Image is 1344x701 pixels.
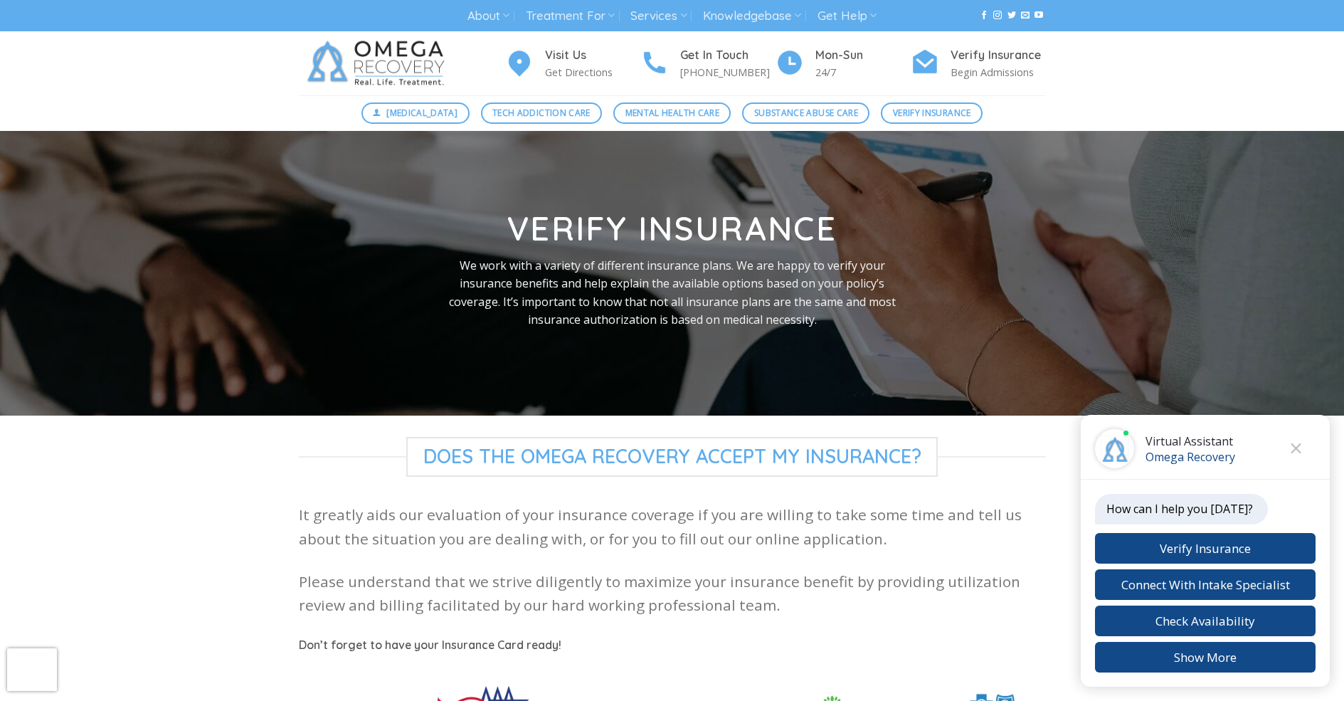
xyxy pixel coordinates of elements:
span: Does The Omega Recovery Accept My Insurance? [406,437,938,477]
a: Verify Insurance [881,102,983,124]
p: [PHONE_NUMBER] [680,64,776,80]
a: Mental Health Care [613,102,731,124]
a: Visit Us Get Directions [505,46,640,81]
a: Follow on Instagram [993,11,1002,21]
a: About [467,3,509,29]
h4: Verify Insurance [951,46,1046,65]
h5: Don’t forget to have your Insurance Card ready! [299,636,1046,655]
p: Begin Admissions [951,64,1046,80]
span: Mental Health Care [625,106,719,120]
a: Tech Addiction Care [481,102,603,124]
a: Services [630,3,687,29]
a: Send us an email [1021,11,1030,21]
p: 24/7 [815,64,911,80]
span: Tech Addiction Care [492,106,591,120]
a: Follow on YouTube [1035,11,1043,21]
p: We work with a variety of different insurance plans. We are happy to verify your insurance benefi... [442,257,903,330]
a: [MEDICAL_DATA] [361,102,470,124]
p: Please understand that we strive diligently to maximize your insurance benefit by providing utili... [299,570,1046,618]
a: Get In Touch [PHONE_NUMBER] [640,46,776,81]
a: Knowledgebase [703,3,801,29]
p: Get Directions [545,64,640,80]
span: Substance Abuse Care [754,106,858,120]
a: Follow on Twitter [1007,11,1016,21]
h4: Visit Us [545,46,640,65]
a: Get Help [817,3,877,29]
img: Omega Recovery [299,31,459,95]
a: Treatment For [526,3,615,29]
a: Follow on Facebook [980,11,988,21]
h4: Get In Touch [680,46,776,65]
strong: Verify Insurance [507,208,837,249]
span: Verify Insurance [893,106,971,120]
span: [MEDICAL_DATA] [386,106,457,120]
a: Substance Abuse Care [742,102,869,124]
a: Verify Insurance Begin Admissions [911,46,1046,81]
h4: Mon-Sun [815,46,911,65]
p: It greatly aids our evaluation of your insurance coverage if you are willing to take some time an... [299,503,1046,551]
